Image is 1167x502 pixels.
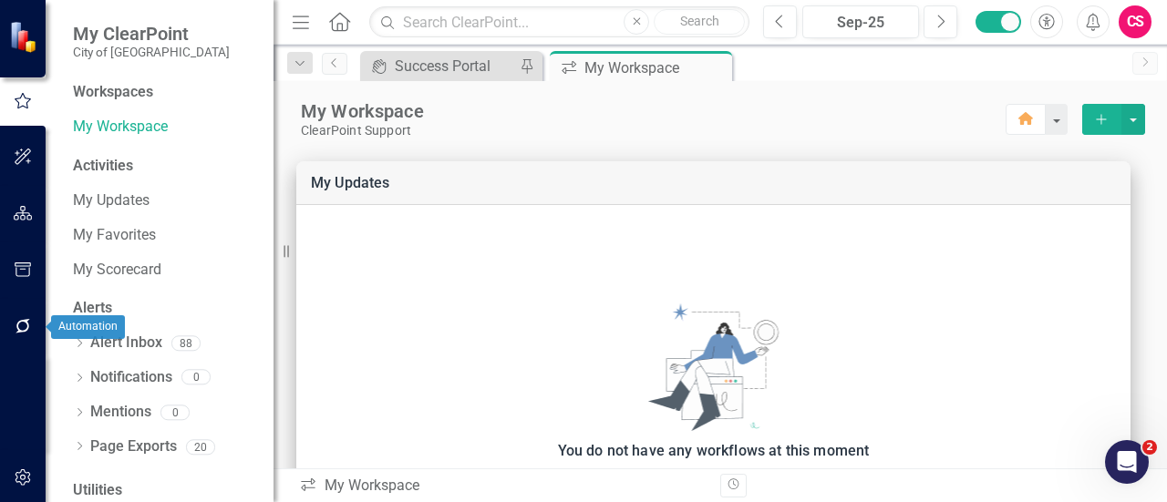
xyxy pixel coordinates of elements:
div: split button [1082,104,1145,135]
span: 2 [1142,440,1157,455]
button: select merge strategy [1082,104,1121,135]
input: Search ClearPoint... [369,6,749,38]
div: 20 [186,439,215,455]
a: My Scorecard [73,260,255,281]
div: 88 [171,335,201,351]
div: Workspaces [73,82,153,103]
div: Alerts [73,298,255,319]
iframe: Intercom live chat [1105,440,1149,484]
div: My Workspace [299,476,707,497]
img: ClearPoint Strategy [9,20,42,53]
div: Sep-25 [809,12,913,34]
div: Success Portal [395,55,515,77]
a: Success Portal [365,55,515,77]
a: Notifications [90,367,172,388]
a: Mentions [90,402,151,423]
span: My ClearPoint [73,23,230,45]
a: My Workspace [73,117,255,138]
span: Search [680,14,719,28]
div: Automation [51,315,125,339]
a: My Favorites [73,225,255,246]
div: 0 [160,405,190,420]
button: Sep-25 [802,5,919,38]
div: ClearPoint Support [301,123,1006,138]
div: Utilities [73,480,255,501]
a: My Updates [73,190,255,211]
a: My Updates [311,174,390,191]
button: select merge strategy [1121,104,1145,135]
div: 0 [181,370,211,385]
div: My Workspace [301,99,1006,123]
small: City of [GEOGRAPHIC_DATA] [73,45,230,59]
div: Updates assigned to you will appear here. [305,467,1121,489]
a: Page Exports [90,436,177,457]
button: Search [654,9,745,35]
button: CS [1119,5,1152,38]
div: You do not have any workflows at this moment [305,438,1121,464]
a: Alert Inbox [90,333,162,353]
div: Activities [73,156,255,177]
div: My Workspace [584,56,728,79]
